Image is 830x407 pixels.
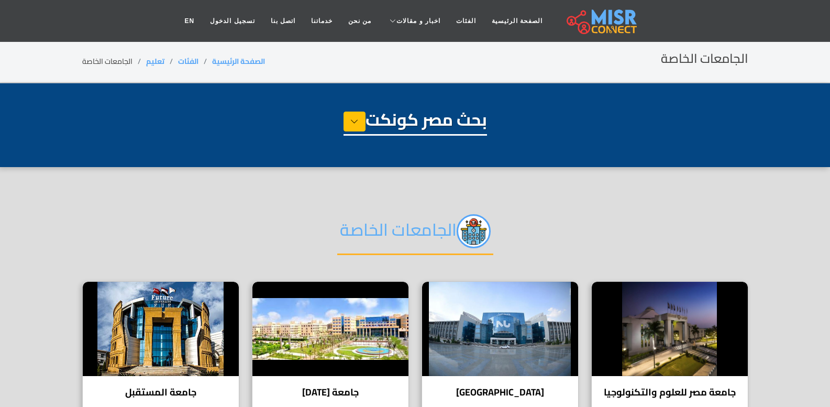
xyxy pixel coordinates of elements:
[344,109,487,136] h1: بحث مصر كونكت
[448,11,484,31] a: الفئات
[263,11,303,31] a: اتصل بنا
[260,387,401,398] h4: جامعة [DATE]
[567,8,637,34] img: main.misr_connect
[600,387,740,398] h4: جامعة مصر للعلوم والتكنولوجيا
[82,56,146,67] li: الجامعات الخاصة
[177,11,203,31] a: EN
[337,214,493,255] h2: الجامعات الخاصة
[592,282,748,376] img: جامعة مصر للعلوم والتكنولوجيا
[396,16,440,26] span: اخبار و مقالات
[212,54,265,68] a: الصفحة الرئيسية
[379,11,448,31] a: اخبار و مقالات
[146,54,164,68] a: تعليم
[178,54,198,68] a: الفئات
[252,282,408,376] img: جامعة 6 أكتوبر
[484,11,550,31] a: الصفحة الرئيسية
[457,214,491,248] img: cGWAkyPWC0X44j7BY1M9.png
[661,51,748,67] h2: الجامعات الخاصة
[202,11,262,31] a: تسجيل الدخول
[303,11,340,31] a: خدماتنا
[340,11,379,31] a: من نحن
[83,282,239,376] img: جامعة المستقبل
[430,387,570,398] h4: [GEOGRAPHIC_DATA]
[91,387,231,398] h4: جامعة المستقبل
[422,282,578,376] img: جامعة النيل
